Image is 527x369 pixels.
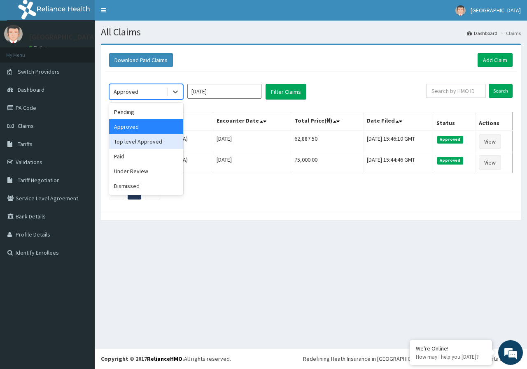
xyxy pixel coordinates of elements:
[291,112,364,131] th: Total Price(₦)
[18,176,60,184] span: Tariff Negotiation
[437,157,463,164] span: Approved
[101,27,521,37] h1: All Claims
[479,155,501,169] a: View
[109,179,183,193] div: Dismissed
[109,104,183,119] div: Pending
[15,41,33,62] img: d_794563401_company_1708531726252_794563401
[476,112,513,131] th: Actions
[213,131,291,152] td: [DATE]
[48,104,114,187] span: We're online!
[109,53,173,67] button: Download Paid Claims
[109,149,183,164] div: Paid
[291,152,364,173] td: 75,000.00
[135,4,155,24] div: Minimize live chat window
[479,135,501,149] a: View
[114,88,138,96] div: Approved
[478,53,513,67] a: Add Claim
[18,86,44,93] span: Dashboard
[187,84,261,99] input: Select Month and Year
[498,30,521,37] li: Claims
[101,355,184,362] strong: Copyright © 2017 .
[266,84,306,100] button: Filter Claims
[29,33,97,41] p: [GEOGRAPHIC_DATA]
[18,122,34,130] span: Claims
[213,112,291,131] th: Encounter Date
[363,131,433,152] td: [DATE] 15:46:10 GMT
[455,5,466,16] img: User Image
[489,84,513,98] input: Search
[416,345,486,352] div: We're Online!
[213,152,291,173] td: [DATE]
[433,112,476,131] th: Status
[303,355,521,363] div: Redefining Heath Insurance in [GEOGRAPHIC_DATA] using Telemedicine and Data Science!
[291,131,364,152] td: 62,887.50
[95,348,527,369] footer: All rights reserved.
[109,164,183,179] div: Under Review
[467,30,497,37] a: Dashboard
[437,136,463,143] span: Approved
[4,225,157,253] textarea: Type your message and hit 'Enter'
[109,119,183,134] div: Approved
[109,134,183,149] div: Top level Approved
[18,68,60,75] span: Switch Providers
[29,45,49,51] a: Online
[471,7,521,14] span: [GEOGRAPHIC_DATA]
[363,112,433,131] th: Date Filed
[18,140,33,148] span: Tariffs
[4,25,23,43] img: User Image
[363,152,433,173] td: [DATE] 15:44:46 GMT
[147,355,182,362] a: RelianceHMO
[416,353,486,360] p: How may I help you today?
[426,84,486,98] input: Search by HMO ID
[43,46,138,57] div: Chat with us now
